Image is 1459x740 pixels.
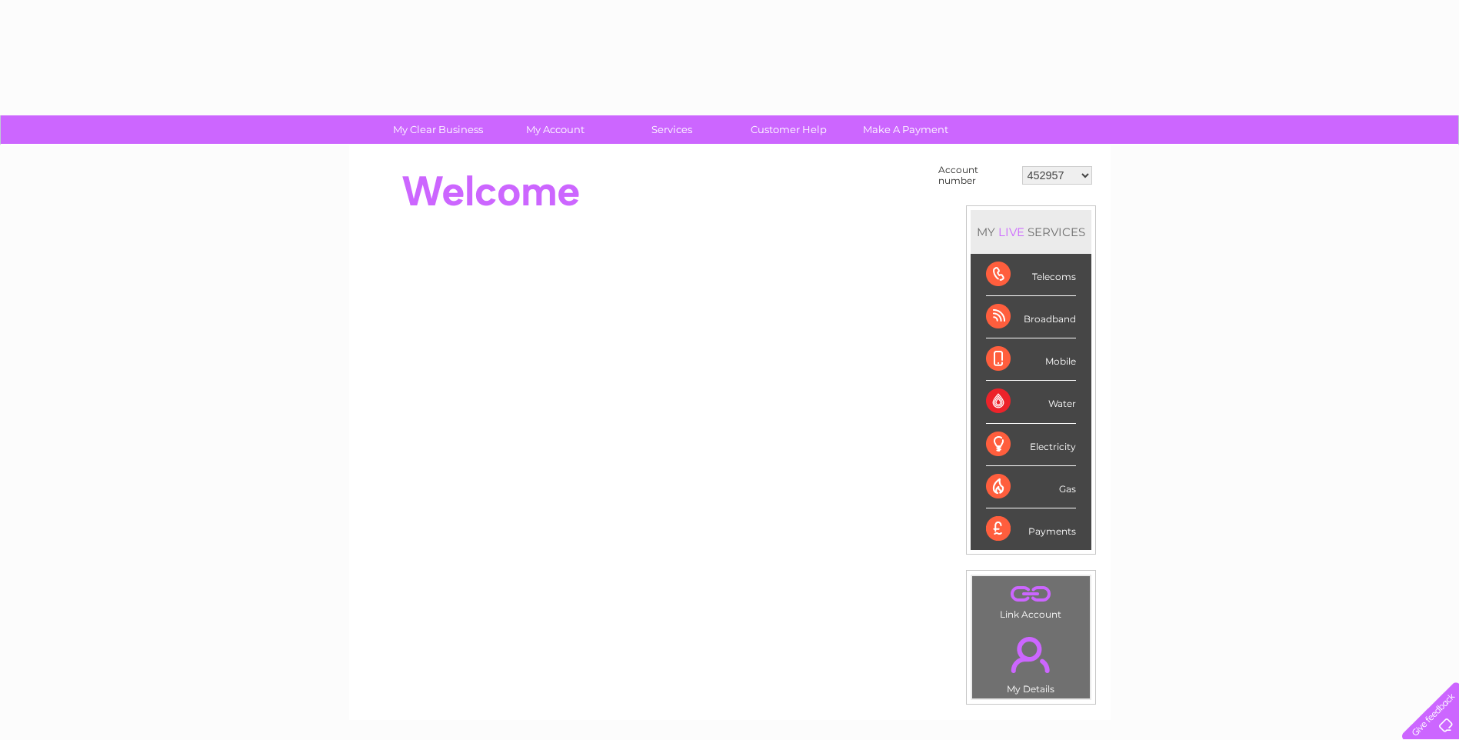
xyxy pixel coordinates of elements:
td: My Details [971,624,1091,699]
a: My Clear Business [375,115,501,144]
div: Electricity [986,424,1076,466]
div: MY SERVICES [971,210,1091,254]
a: Customer Help [725,115,852,144]
div: Broadband [986,296,1076,338]
a: Make A Payment [842,115,969,144]
div: Water [986,381,1076,423]
div: Telecoms [986,254,1076,296]
div: Gas [986,466,1076,508]
div: LIVE [995,225,1028,239]
a: My Account [491,115,618,144]
a: Services [608,115,735,144]
a: . [976,580,1086,607]
td: Account number [934,161,1018,190]
a: . [976,628,1086,682]
div: Mobile [986,338,1076,381]
td: Link Account [971,575,1091,624]
div: Payments [986,508,1076,550]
